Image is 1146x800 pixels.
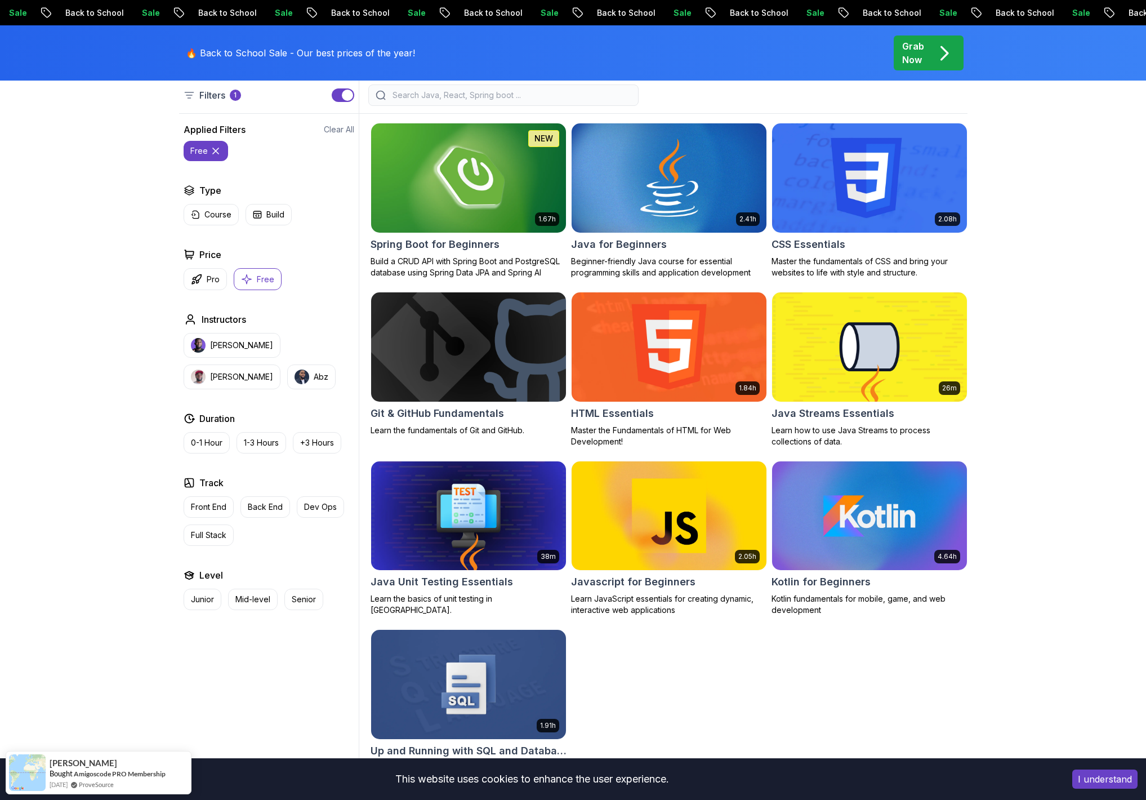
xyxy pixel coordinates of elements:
[191,594,214,605] p: Junior
[234,91,237,100] p: 1
[186,7,263,19] p: Back to School
[191,530,226,541] p: Full Stack
[50,758,117,768] span: [PERSON_NAME]
[772,593,967,616] p: Kotlin fundamentals for mobile, game, and web development
[739,384,756,393] p: 1.84h
[772,292,967,402] img: Java Streams Essentials card
[79,780,114,789] a: ProveSource
[572,123,766,233] img: Java for Beginners card
[371,123,566,233] img: Spring Boot for Beginners card
[9,754,46,791] img: provesource social proof notification image
[266,209,284,220] p: Build
[1072,770,1138,789] button: Accept cookies
[371,574,513,590] h2: Java Unit Testing Essentials
[50,769,73,778] span: Bought
[371,237,500,252] h2: Spring Boot for Beginners
[718,7,795,19] p: Back to School
[571,237,667,252] h2: Java for Beginners
[571,256,767,278] p: Beginner-friendly Java course for essential programming skills and application development
[234,268,282,290] button: Free
[246,204,292,225] button: Build
[938,552,957,561] p: 4.64h
[772,237,845,252] h2: CSS Essentials
[297,496,344,518] button: Dev Ops
[396,7,432,19] p: Sale
[371,292,566,402] img: Git & GitHub Fundamentals card
[585,7,662,19] p: Back to School
[371,425,567,436] p: Learn the fundamentals of Git and GitHub.
[235,594,270,605] p: Mid-level
[540,721,556,730] p: 1.91h
[541,552,556,561] p: 38m
[571,123,767,278] a: Java for Beginners card2.41hJava for BeginnersBeginner-friendly Java course for essential program...
[199,476,224,490] h2: Track
[191,437,222,448] p: 0-1 Hour
[284,589,323,610] button: Senior
[572,292,766,402] img: HTML Essentials card
[1060,7,1096,19] p: Sale
[371,461,566,571] img: Java Unit Testing Essentials card
[942,384,957,393] p: 26m
[371,292,567,436] a: Git & GitHub Fundamentals cardGit & GitHub FundamentalsLearn the fundamentals of Git and GitHub.
[204,209,231,220] p: Course
[295,370,309,384] img: instructor img
[772,256,967,278] p: Master the fundamentals of CSS and bring your websites to life with style and structure.
[191,501,226,513] p: Front End
[319,7,396,19] p: Back to School
[571,574,695,590] h2: Javascript for Beginners
[371,406,504,421] h2: Git & GitHub Fundamentals
[795,7,831,19] p: Sale
[452,7,529,19] p: Back to School
[199,184,221,197] h2: Type
[662,7,698,19] p: Sale
[191,370,206,384] img: instructor img
[8,767,1055,792] div: This website uses cookies to enhance the user experience.
[300,437,334,448] p: +3 Hours
[184,141,228,161] button: free
[571,292,767,447] a: HTML Essentials card1.84hHTML EssentialsMaster the Fundamentals of HTML for Web Development!
[571,461,767,616] a: Javascript for Beginners card2.05hJavascript for BeginnersLearn JavaScript essentials for creatin...
[534,133,553,144] p: NEW
[927,7,964,19] p: Sale
[202,313,246,326] h2: Instructors
[572,461,766,571] img: Javascript for Beginners card
[772,574,871,590] h2: Kotlin for Beginners
[371,123,567,278] a: Spring Boot for Beginners card1.67hNEWSpring Boot for BeginnersBuild a CRUD API with Spring Boot ...
[207,274,220,285] p: Pro
[130,7,166,19] p: Sale
[184,333,280,358] button: instructor img[PERSON_NAME]
[184,432,230,454] button: 0-1 Hour
[772,461,967,616] a: Kotlin for Beginners card4.64hKotlin for BeginnersKotlin fundamentals for mobile, game, and web d...
[244,437,279,448] p: 1-3 Hours
[371,256,567,278] p: Build a CRUD API with Spring Boot and PostgreSQL database using Spring Data JPA and Spring AI
[529,7,565,19] p: Sale
[184,525,234,546] button: Full Stack
[210,340,273,351] p: [PERSON_NAME]
[772,461,967,571] img: Kotlin for Beginners card
[772,123,967,278] a: CSS Essentials card2.08hCSS EssentialsMaster the fundamentals of CSS and bring your websites to l...
[772,123,967,233] img: CSS Essentials card
[199,412,235,425] h2: Duration
[324,124,354,135] p: Clear All
[538,215,556,224] p: 1.67h
[74,769,166,779] a: Amigoscode PRO Membership
[184,496,234,518] button: Front End
[371,743,567,759] h2: Up and Running with SQL and Databases
[371,629,567,774] a: Up and Running with SQL and Databases card1.91hUp and Running with SQL and DatabasesLearn SQL and...
[257,274,274,285] p: Free
[199,568,223,582] h2: Level
[571,425,767,447] p: Master the Fundamentals of HTML for Web Development!
[371,630,566,739] img: Up and Running with SQL and Databases card
[184,268,227,290] button: Pro
[184,204,239,225] button: Course
[263,7,299,19] p: Sale
[210,371,273,383] p: [PERSON_NAME]
[240,496,290,518] button: Back End
[371,461,567,616] a: Java Unit Testing Essentials card38mJava Unit Testing EssentialsLearn the basics of unit testing ...
[772,425,967,447] p: Learn how to use Java Streams to process collections of data.
[184,365,280,389] button: instructor img[PERSON_NAME]
[772,292,967,447] a: Java Streams Essentials card26mJava Streams EssentialsLearn how to use Java Streams to process co...
[53,7,130,19] p: Back to School
[237,432,286,454] button: 1-3 Hours
[184,589,221,610] button: Junior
